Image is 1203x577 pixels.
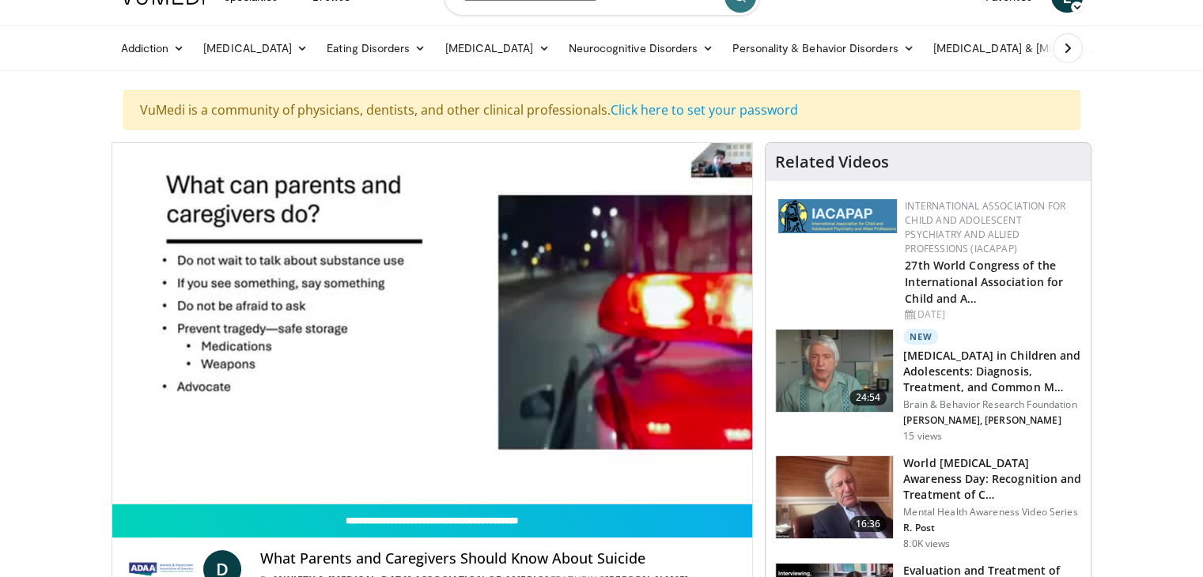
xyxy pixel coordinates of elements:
[611,101,798,119] a: Click here to set your password
[924,32,1150,64] a: [MEDICAL_DATA] & [MEDICAL_DATA]
[905,307,1078,322] div: [DATE]
[775,455,1081,550] a: 16:36 World [MEDICAL_DATA] Awareness Day: Recognition and Treatment of C… Mental Health Awareness...
[260,550,740,568] h4: What Parents and Caregivers Should Know About Suicide
[776,330,893,412] img: 5b8011c7-1005-4e73-bd4d-717c320f5860.150x105_q85_crop-smart_upscale.jpg
[435,32,558,64] a: [MEDICAL_DATA]
[194,32,317,64] a: [MEDICAL_DATA]
[123,90,1080,130] div: VuMedi is a community of physicians, dentists, and other clinical professionals.
[905,258,1063,306] a: 27th World Congress of the International Association for Child and A…
[775,329,1081,443] a: 24:54 New [MEDICAL_DATA] in Children and Adolescents: Diagnosis, Treatment, and Common M… Brain &...
[778,199,897,233] img: 2a9917ce-aac2-4f82-acde-720e532d7410.png.150x105_q85_autocrop_double_scale_upscale_version-0.2.png
[903,348,1081,395] h3: [MEDICAL_DATA] in Children and Adolescents: Diagnosis, Treatment, and Common M…
[905,199,1065,255] a: International Association for Child and Adolescent Psychiatry and Allied Professions (IACAPAP)
[903,398,1081,411] p: Brain & Behavior Research Foundation
[317,32,435,64] a: Eating Disorders
[112,143,753,504] video-js: Video Player
[776,456,893,538] img: dad9b3bb-f8af-4dab-abc0-c3e0a61b252e.150x105_q85_crop-smart_upscale.jpg
[559,32,724,64] a: Neurocognitive Disorders
[903,455,1081,503] h3: World [MEDICAL_DATA] Awareness Day: Recognition and Treatment of C…
[903,430,942,443] p: 15 views
[723,32,923,64] a: Personality & Behavior Disorders
[849,516,887,532] span: 16:36
[903,537,950,550] p: 8.0K views
[849,390,887,405] span: 24:54
[903,522,1081,534] p: R. Post
[903,506,1081,519] p: Mental Health Awareness Video Series
[775,153,889,172] h4: Related Videos
[903,329,938,345] p: New
[903,414,1081,427] p: [PERSON_NAME], [PERSON_NAME]
[112,32,195,64] a: Addiction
